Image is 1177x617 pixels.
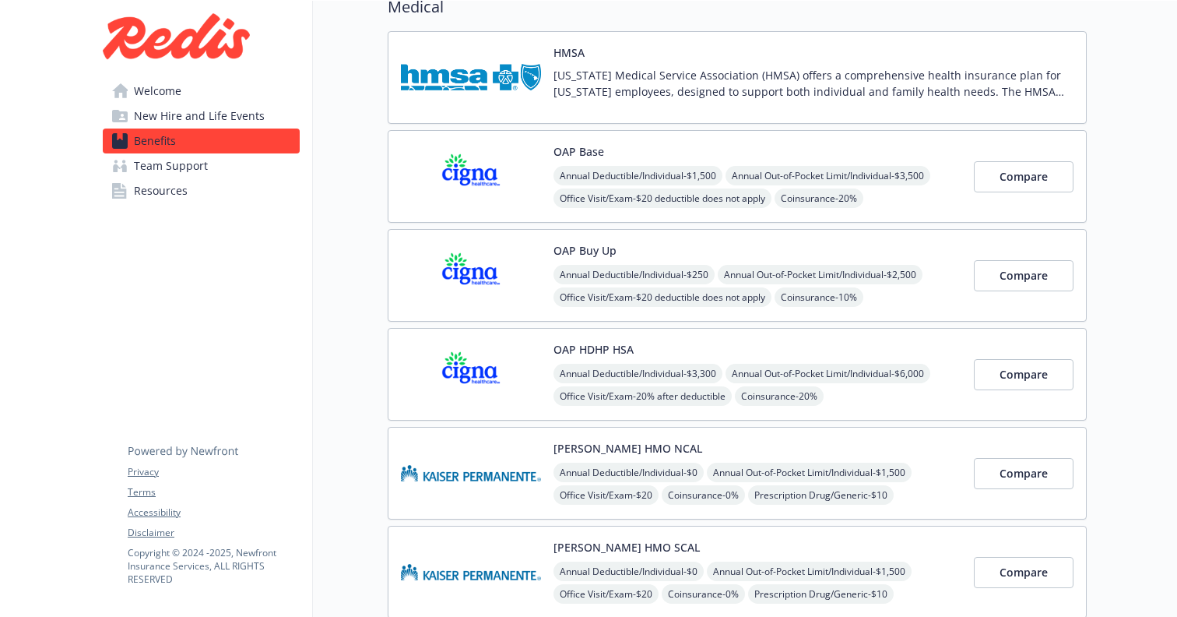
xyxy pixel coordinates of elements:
[662,584,745,604] span: Coinsurance - 0%
[1000,268,1048,283] span: Compare
[401,143,541,210] img: CIGNA carrier logo
[718,265,922,284] span: Annual Out-of-Pocket Limit/Individual - $2,500
[128,526,299,540] a: Disclaimer
[134,79,181,104] span: Welcome
[748,485,894,505] span: Prescription Drug/Generic - $10
[662,485,745,505] span: Coinsurance - 0%
[553,44,585,61] button: HMSA
[128,506,299,520] a: Accessibility
[103,104,300,129] a: New Hire and Life Events
[553,440,702,457] button: [PERSON_NAME] HMO NCAL
[128,485,299,499] a: Terms
[707,562,912,581] span: Annual Out-of-Pocket Limit/Individual - $1,500
[1000,565,1048,580] span: Compare
[103,129,300,153] a: Benefits
[1000,169,1048,184] span: Compare
[103,178,300,203] a: Resources
[553,67,1073,100] p: [US_STATE] Medical Service Association (HMSA) offers a comprehensive health insurance plan for [U...
[401,539,541,605] img: Kaiser Permanente Insurance Company carrier logo
[553,287,771,307] span: Office Visit/Exam - $20 deductible does not apply
[974,359,1073,390] button: Compare
[134,104,265,129] span: New Hire and Life Events
[748,584,894,604] span: Prescription Drug/Generic - $10
[128,546,299,586] p: Copyright © 2024 - 2025 , Newfront Insurance Services, ALL RIGHTS RESERVED
[974,161,1073,192] button: Compare
[553,584,659,604] span: Office Visit/Exam - $20
[553,463,704,482] span: Annual Deductible/Individual - $0
[553,166,722,185] span: Annual Deductible/Individual - $1,500
[553,539,700,555] button: [PERSON_NAME] HMO SCAL
[553,265,715,284] span: Annual Deductible/Individual - $250
[103,153,300,178] a: Team Support
[553,562,704,581] span: Annual Deductible/Individual - $0
[553,386,732,406] span: Office Visit/Exam - 20% after deductible
[553,485,659,505] span: Office Visit/Exam - $20
[553,143,604,160] button: OAP Base
[735,386,824,406] span: Coinsurance - 20%
[103,79,300,104] a: Welcome
[401,440,541,506] img: Kaiser Permanente Insurance Company carrier logo
[974,260,1073,291] button: Compare
[726,364,930,383] span: Annual Out-of-Pocket Limit/Individual - $6,000
[134,153,208,178] span: Team Support
[553,189,771,208] span: Office Visit/Exam - $20 deductible does not apply
[128,465,299,479] a: Privacy
[775,287,863,307] span: Coinsurance - 10%
[1000,367,1048,382] span: Compare
[134,129,176,153] span: Benefits
[553,341,634,358] button: OAP HDHP HSA
[401,341,541,407] img: CIGNA carrier logo
[401,44,541,111] img: Hawaii Medical Service Association carrier logo
[707,463,912,482] span: Annual Out-of-Pocket Limit/Individual - $1,500
[553,242,617,259] button: OAP Buy Up
[1000,466,1048,481] span: Compare
[775,189,863,208] span: Coinsurance - 20%
[974,557,1073,588] button: Compare
[974,458,1073,489] button: Compare
[401,242,541,308] img: CIGNA carrier logo
[553,364,722,383] span: Annual Deductible/Individual - $3,300
[726,166,930,185] span: Annual Out-of-Pocket Limit/Individual - $3,500
[134,178,188,203] span: Resources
